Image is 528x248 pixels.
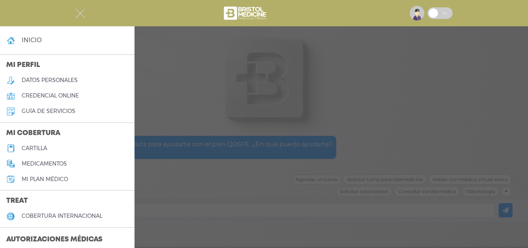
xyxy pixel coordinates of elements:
[22,213,102,219] h5: cobertura internacional
[22,92,79,99] h5: credencial online
[223,4,269,22] img: bristol-medicine-blanco.png
[22,161,67,167] h5: medicamentos
[22,77,78,84] h5: datos personales
[22,36,42,44] h4: inicio
[410,6,424,21] img: profile-placeholder.svg
[22,176,68,183] h5: Mi plan médico
[22,145,47,152] h5: cartilla
[22,108,75,115] h5: guía de servicios
[75,9,85,18] img: Cober_menu-close-white.svg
